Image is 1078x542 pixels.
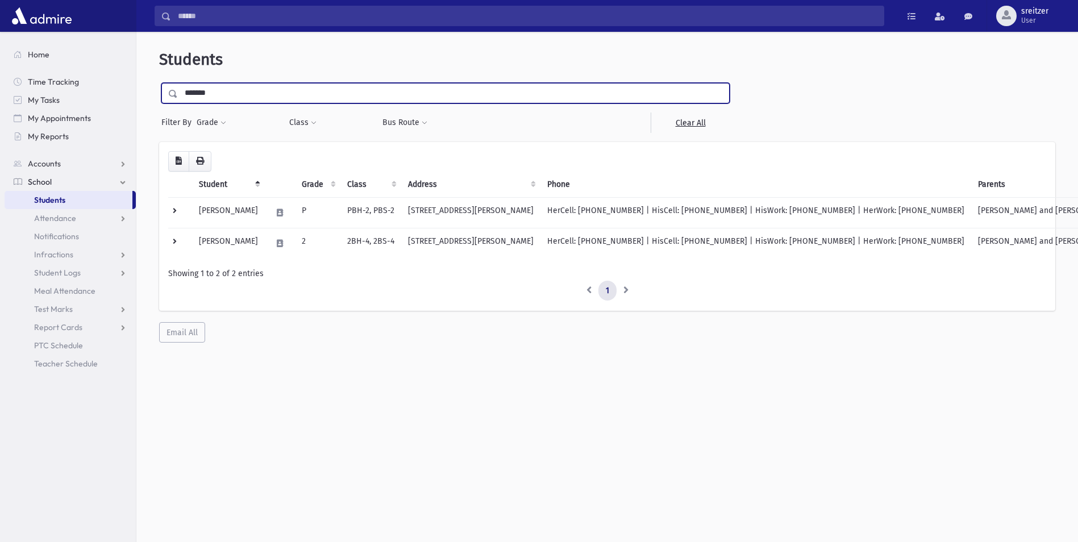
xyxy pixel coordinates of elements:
a: Notifications [5,227,136,245]
a: Student Logs [5,264,136,282]
span: Students [34,195,65,205]
span: Infractions [34,249,73,260]
span: Student Logs [34,268,81,278]
a: My Tasks [5,91,136,109]
span: PTC Schedule [34,340,83,351]
a: Attendance [5,209,136,227]
a: My Appointments [5,109,136,127]
td: HerCell: [PHONE_NUMBER] | HisCell: [PHONE_NUMBER] | HisWork: [PHONE_NUMBER] | HerWork: [PHONE_NUM... [540,197,971,228]
span: Home [28,49,49,60]
a: Accounts [5,155,136,173]
div: Showing 1 to 2 of 2 entries [168,268,1046,280]
td: [STREET_ADDRESS][PERSON_NAME] [401,197,540,228]
td: PBH-2, PBS-2 [340,197,401,228]
button: Print [189,151,211,172]
span: My Tasks [28,95,60,105]
span: Accounts [28,159,61,169]
td: [PERSON_NAME] [192,228,265,259]
span: My Reports [28,131,69,141]
td: HerCell: [PHONE_NUMBER] | HisCell: [PHONE_NUMBER] | HisWork: [PHONE_NUMBER] | HerWork: [PHONE_NUM... [540,228,971,259]
a: School [5,173,136,191]
td: P [295,197,340,228]
span: Attendance [34,213,76,223]
a: Infractions [5,245,136,264]
span: Meal Attendance [34,286,95,296]
span: Time Tracking [28,77,79,87]
span: sreitzer [1021,7,1048,16]
span: Test Marks [34,304,73,314]
a: 1 [598,281,617,301]
span: Report Cards [34,322,82,332]
th: Grade: activate to sort column ascending [295,172,340,198]
a: Home [5,45,136,64]
button: Email All [159,322,205,343]
td: 2BH-4, 2BS-4 [340,228,401,259]
button: Grade [196,112,227,133]
a: Time Tracking [5,73,136,91]
a: Clear All [651,112,730,133]
a: Meal Attendance [5,282,136,300]
a: Students [5,191,132,209]
button: Class [289,112,317,133]
span: Students [159,50,223,69]
span: Filter By [161,116,196,128]
a: PTC Schedule [5,336,136,355]
th: Student: activate to sort column descending [192,172,265,198]
th: Phone [540,172,971,198]
span: Teacher Schedule [34,358,98,369]
a: Teacher Schedule [5,355,136,373]
a: Test Marks [5,300,136,318]
span: My Appointments [28,113,91,123]
td: [PERSON_NAME] [192,197,265,228]
th: Class: activate to sort column ascending [340,172,401,198]
td: 2 [295,228,340,259]
td: [STREET_ADDRESS][PERSON_NAME] [401,228,540,259]
a: Report Cards [5,318,136,336]
input: Search [171,6,884,26]
a: My Reports [5,127,136,145]
button: Bus Route [382,112,428,133]
span: School [28,177,52,187]
span: User [1021,16,1048,25]
img: AdmirePro [9,5,74,27]
th: Address: activate to sort column ascending [401,172,540,198]
span: Notifications [34,231,79,241]
button: CSV [168,151,189,172]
